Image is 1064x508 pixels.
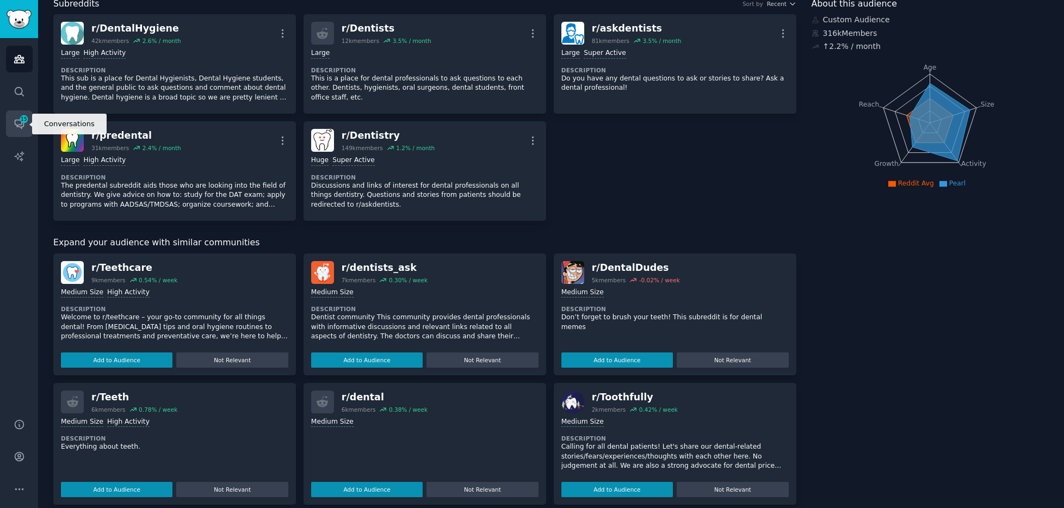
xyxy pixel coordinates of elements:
[389,406,428,413] div: 0.38 % / week
[592,391,678,404] div: r/ Toothfully
[61,261,84,284] img: Teethcare
[91,276,126,284] div: 9k members
[393,37,431,45] div: 3.5 % / month
[561,435,789,442] dt: Description
[561,66,789,74] dt: Description
[396,144,435,152] div: 1.2 % / month
[561,288,604,298] div: Medium Size
[83,48,126,59] div: High Activity
[311,288,354,298] div: Medium Size
[143,144,181,152] div: 2.4 % / month
[311,352,423,368] button: Add to Audience
[107,288,150,298] div: High Activity
[342,144,383,152] div: 149k members
[7,10,32,29] img: GummySearch logo
[561,48,580,59] div: Large
[53,121,296,221] a: predentalr/predental31kmembers2.4% / monthLargeHigh ActivityDescriptionThe predental subreddit ai...
[143,37,181,45] div: 2.6 % / month
[176,482,288,497] button: Not Relevant
[342,22,431,35] div: r/ Dentists
[426,482,538,497] button: Not Relevant
[91,391,177,404] div: r/ Teeth
[592,406,626,413] div: 2k members
[61,66,288,74] dt: Description
[61,482,172,497] button: Add to Audience
[677,482,788,497] button: Not Relevant
[677,352,788,368] button: Not Relevant
[61,174,288,181] dt: Description
[561,417,604,428] div: Medium Size
[61,181,288,210] p: The predental subreddit aids those who are looking into the field of dentistry. We give advice on...
[389,276,428,284] div: 0.30 % / week
[311,417,354,428] div: Medium Size
[304,14,546,114] a: r/Dentists12kmembers3.5% / monthLargeDescriptionThis is a place for dental professionals to ask q...
[561,352,673,368] button: Add to Audience
[898,179,934,187] span: Reddit Avg
[61,48,79,59] div: Large
[311,156,329,166] div: Huge
[342,391,428,404] div: r/ dental
[311,261,334,284] img: dentists_ask
[91,261,177,275] div: r/ Teethcare
[139,276,177,284] div: 0.54 % / week
[561,391,584,413] img: Toothfully
[342,406,376,413] div: 6k members
[61,156,79,166] div: Large
[91,406,126,413] div: 6k members
[311,48,330,59] div: Large
[642,37,681,45] div: 3.5 % / month
[592,37,629,45] div: 81k members
[61,435,288,442] dt: Description
[311,129,334,152] img: Dentistry
[342,261,428,275] div: r/ dentists_ask
[592,261,680,275] div: r/ DentalDudes
[53,236,259,250] span: Expand your audience with similar communities
[592,22,682,35] div: r/ askdentists
[561,22,584,45] img: askdentists
[311,174,539,181] dt: Description
[107,417,150,428] div: High Activity
[561,74,789,93] p: Do you have any dental questions to ask or stories to share? Ask a dental professional!
[61,352,172,368] button: Add to Audience
[561,442,789,471] p: Calling for all dental patients! Let's share our dental-related stories/fears/experiences/thought...
[332,156,375,166] div: Super Active
[961,160,986,168] tspan: Activity
[311,66,539,74] dt: Description
[83,156,126,166] div: High Activity
[812,28,1049,39] div: 316k Members
[61,74,288,103] p: This sub is a place for Dental Hygienists, Dental Hygiene students, and the general public to ask...
[61,22,84,45] img: DentalHygiene
[139,406,177,413] div: 0.78 % / week
[19,115,29,123] span: 15
[311,305,539,313] dt: Description
[949,179,966,187] span: Pearl
[980,100,994,108] tspan: Size
[61,442,288,452] p: Everything about teeth.
[923,64,936,71] tspan: Age
[874,160,898,168] tspan: Growth
[812,14,1049,26] div: Custom Audience
[639,406,678,413] div: 0.42 % / week
[91,129,181,143] div: r/ predental
[561,313,789,332] p: Don’t forget to brush your teeth! This subreddit is for dental memes
[592,276,626,284] div: 5k members
[858,100,879,108] tspan: Reach
[6,110,33,137] a: 15
[311,482,423,497] button: Add to Audience
[61,417,103,428] div: Medium Size
[561,305,789,313] dt: Description
[342,276,376,284] div: 7k members
[561,482,673,497] button: Add to Audience
[61,129,84,152] img: predental
[311,181,539,210] p: Discussions and links of interest for dental professionals on all things dentistry. Questions and...
[91,37,129,45] div: 42k members
[823,41,881,52] div: ↑ 2.2 % / month
[91,22,181,35] div: r/ DentalHygiene
[61,305,288,313] dt: Description
[91,144,129,152] div: 31k members
[342,37,379,45] div: 12k members
[554,14,796,114] a: askdentistsr/askdentists81kmembers3.5% / monthLargeSuper ActiveDescriptionDo you have any dental ...
[342,129,435,143] div: r/ Dentistry
[61,313,288,342] p: Welcome to r/teethcare – your go-to community for all things dental! From [MEDICAL_DATA] tips and...
[304,121,546,221] a: Dentistryr/Dentistry149kmembers1.2% / monthHugeSuper ActiveDescriptionDiscussions and links of in...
